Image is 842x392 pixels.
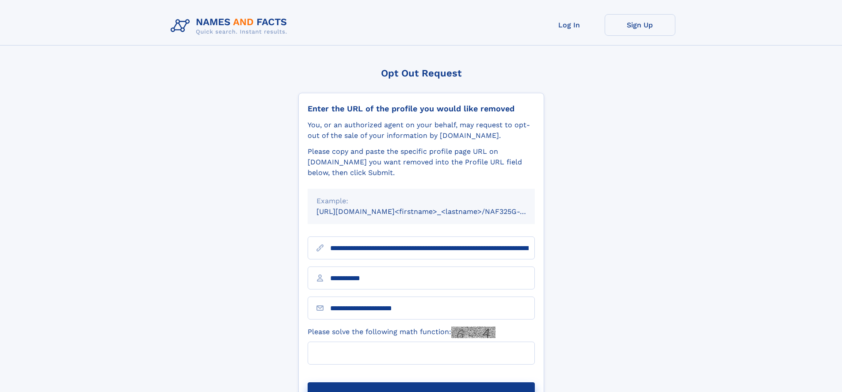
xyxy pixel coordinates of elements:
[605,14,675,36] a: Sign Up
[308,327,495,338] label: Please solve the following math function:
[298,68,544,79] div: Opt Out Request
[316,196,526,206] div: Example:
[308,146,535,178] div: Please copy and paste the specific profile page URL on [DOMAIN_NAME] you want removed into the Pr...
[308,120,535,141] div: You, or an authorized agent on your behalf, may request to opt-out of the sale of your informatio...
[534,14,605,36] a: Log In
[316,207,552,216] small: [URL][DOMAIN_NAME]<firstname>_<lastname>/NAF325G-xxxxxxxx
[167,14,294,38] img: Logo Names and Facts
[308,104,535,114] div: Enter the URL of the profile you would like removed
